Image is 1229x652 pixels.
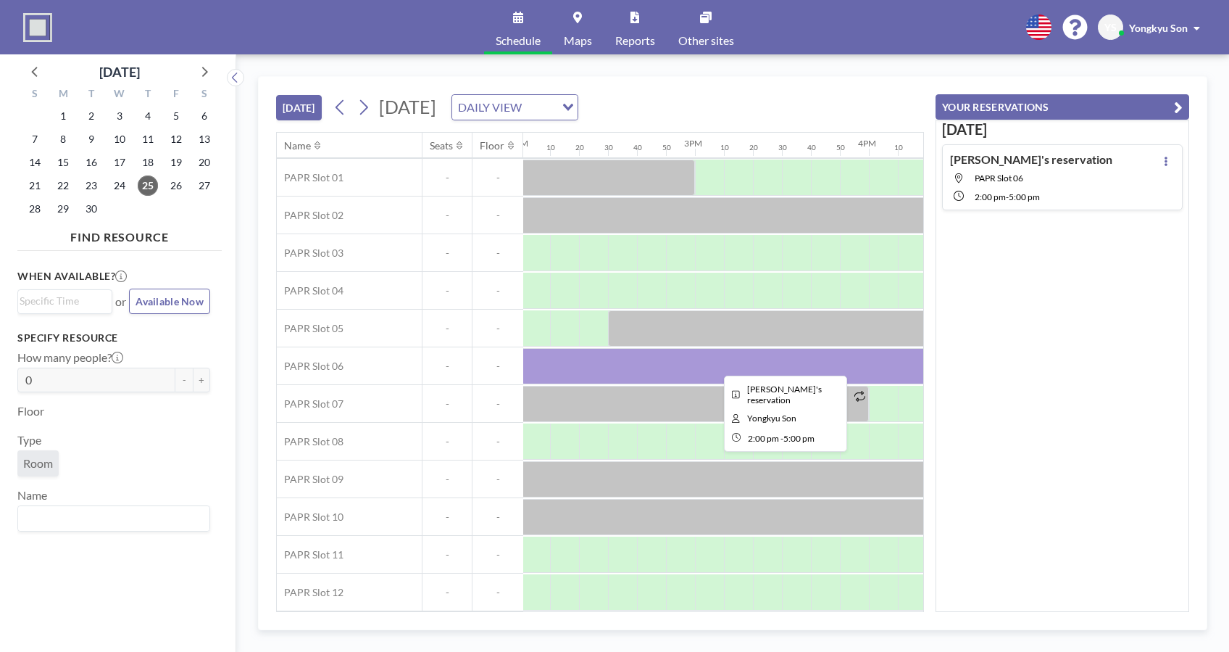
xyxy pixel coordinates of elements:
[18,290,112,312] div: Search for option
[472,171,523,184] span: -
[81,152,101,173] span: Tuesday, September 16, 2025
[975,173,1023,183] span: PAPR Slot 06
[472,284,523,297] span: -
[194,129,214,149] span: Saturday, September 13, 2025
[21,86,49,104] div: S
[472,511,523,524] span: -
[472,586,523,599] span: -
[277,171,343,184] span: PAPR Slot 01
[53,129,73,149] span: Monday, September 8, 2025
[78,86,106,104] div: T
[836,143,845,152] div: 50
[546,143,555,152] div: 10
[109,106,130,126] span: Wednesday, September 3, 2025
[422,548,472,561] span: -
[422,435,472,448] span: -
[115,294,126,309] span: or
[422,586,472,599] span: -
[81,129,101,149] span: Tuesday, September 9, 2025
[422,209,472,222] span: -
[162,86,190,104] div: F
[53,176,73,196] span: Monday, September 22, 2025
[472,247,523,260] span: -
[17,433,41,447] label: Type
[175,368,193,392] button: -
[81,199,101,219] span: Tuesday, September 30, 2025
[194,152,214,173] span: Saturday, September 20, 2025
[25,176,45,196] span: Sunday, September 21, 2025
[422,322,472,335] span: -
[138,176,158,196] span: Thursday, September 25, 2025
[496,35,541,46] span: Schedule
[277,360,343,373] span: PAPR Slot 06
[430,139,453,152] div: Seats
[472,360,523,373] span: -
[778,143,787,152] div: 30
[277,435,343,448] span: PAPR Slot 08
[277,322,343,335] span: PAPR Slot 05
[166,129,186,149] span: Friday, September 12, 2025
[166,106,186,126] span: Friday, September 5, 2025
[106,86,134,104] div: W
[633,143,642,152] div: 40
[422,284,472,297] span: -
[975,191,1006,202] span: 2:00 PM
[780,433,783,444] span: -
[277,284,343,297] span: PAPR Slot 04
[17,488,47,503] label: Name
[193,368,210,392] button: +
[20,293,104,309] input: Search for option
[858,138,876,149] div: 4PM
[138,106,158,126] span: Thursday, September 4, 2025
[136,295,204,308] span: Available Now
[277,473,343,486] span: PAPR Slot 09
[480,139,504,152] div: Floor
[81,176,101,196] span: Tuesday, September 23, 2025
[662,143,671,152] div: 50
[422,247,472,260] span: -
[678,35,734,46] span: Other sites
[138,129,158,149] span: Thursday, September 11, 2025
[1104,21,1117,34] span: YS
[747,384,822,405] span: Yongkyu's reservation
[1009,191,1040,202] span: 5:00 PM
[23,13,52,42] img: organization-logo
[472,548,523,561] span: -
[25,199,45,219] span: Sunday, September 28, 2025
[422,473,472,486] span: -
[81,106,101,126] span: Tuesday, September 2, 2025
[276,95,322,120] button: [DATE]
[18,506,209,531] div: Search for option
[455,98,525,117] span: DAILY VIEW
[604,143,613,152] div: 30
[472,473,523,486] span: -
[277,397,343,410] span: PAPR Slot 07
[783,433,815,444] span: 5:00 PM
[133,86,162,104] div: T
[747,413,796,424] span: Yongkyu Son
[49,86,78,104] div: M
[1129,22,1188,34] span: Yongkyu Son
[564,35,592,46] span: Maps
[684,138,702,149] div: 3PM
[17,350,123,365] label: How many people?
[190,86,218,104] div: S
[720,143,729,152] div: 10
[615,35,655,46] span: Reports
[23,456,53,471] span: Room
[20,509,201,528] input: Search for option
[422,171,472,184] span: -
[53,106,73,126] span: Monday, September 1, 2025
[17,224,222,244] h4: FIND RESOURCE
[277,586,343,599] span: PAPR Slot 12
[942,120,1183,139] h3: [DATE]
[422,397,472,410] span: -
[109,176,130,196] span: Wednesday, September 24, 2025
[25,152,45,173] span: Sunday, September 14, 2025
[422,360,472,373] span: -
[99,62,140,82] div: [DATE]
[284,139,311,152] div: Name
[25,129,45,149] span: Sunday, September 7, 2025
[194,176,214,196] span: Saturday, September 27, 2025
[472,322,523,335] span: -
